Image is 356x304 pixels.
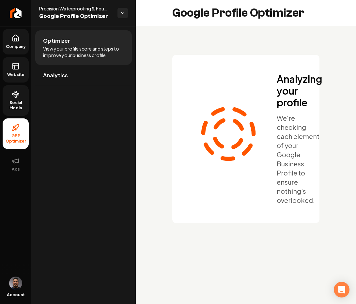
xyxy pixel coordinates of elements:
a: Analytics [35,65,132,86]
h2: Google Profile Optimizer [172,7,304,20]
span: Precision Waterproofing & Foundation Repair [39,5,112,12]
h1: Analyzing your profile [277,73,322,108]
span: Ads [9,167,23,172]
button: Ads [3,152,29,177]
span: Website [5,72,27,77]
div: Open Intercom Messenger [334,282,349,297]
span: GBP Optimizer [3,133,29,144]
p: We're checking each element of your Google Business Profile to ensure nothing's overlooked. [277,114,322,205]
span: Analytics [43,71,68,79]
a: Website [3,57,29,83]
span: View your profile score and steps to improve your business profile [43,45,124,58]
a: Company [3,29,29,54]
span: Optimizer [43,37,70,45]
img: Rebolt Logo [10,8,22,18]
span: Account [7,292,25,297]
a: Social Media [3,85,29,116]
span: Social Media [3,100,29,111]
span: Google Profile Optimizer [39,12,112,21]
span: Company [3,44,28,49]
img: Daniel Humberto Ortega Celis [9,277,22,290]
button: Open user button [9,277,22,290]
